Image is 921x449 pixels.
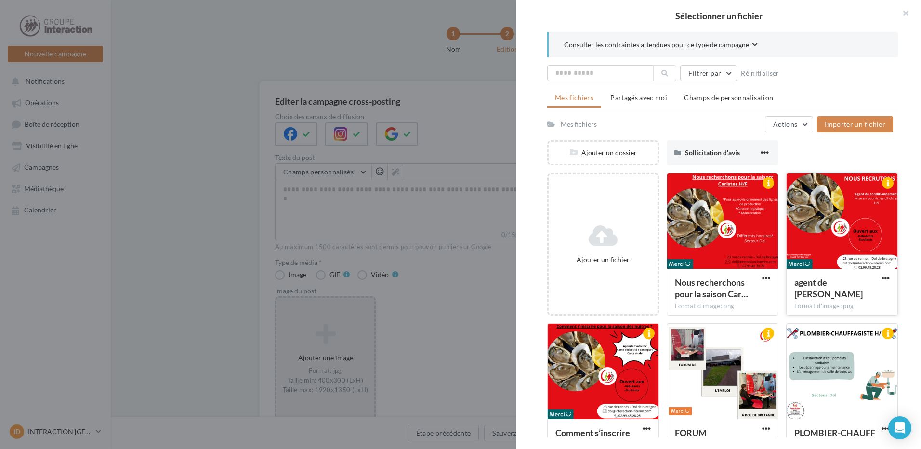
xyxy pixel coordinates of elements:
h2: Sélectionner un fichier [532,12,906,20]
span: Importer un fichier [825,120,885,128]
button: Réinitialiser [737,67,783,79]
span: Mes fichiers [555,93,593,102]
div: Format d'image: png [675,302,770,311]
span: agent de condi huitres [794,277,863,299]
span: Sollicitation d'avis [685,148,740,157]
span: FORUM [675,427,707,438]
span: Partagés avec moi [610,93,667,102]
span: Nous recherchons pour la saison Caristes HF [675,277,748,299]
button: Consulter les contraintes attendues pour ce type de campagne [564,40,758,52]
div: Mes fichiers [561,119,597,129]
button: Importer un fichier [817,116,893,132]
span: Consulter les contraintes attendues pour ce type de campagne [564,40,749,50]
div: Ajouter un dossier [549,148,658,158]
button: Actions [765,116,813,132]
div: Open Intercom Messenger [888,416,911,439]
span: Actions [773,120,797,128]
div: Format d'image: png [794,302,890,311]
div: Ajouter un fichier [553,255,654,264]
button: Filtrer par [680,65,737,81]
span: Champs de personnalisation [684,93,773,102]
